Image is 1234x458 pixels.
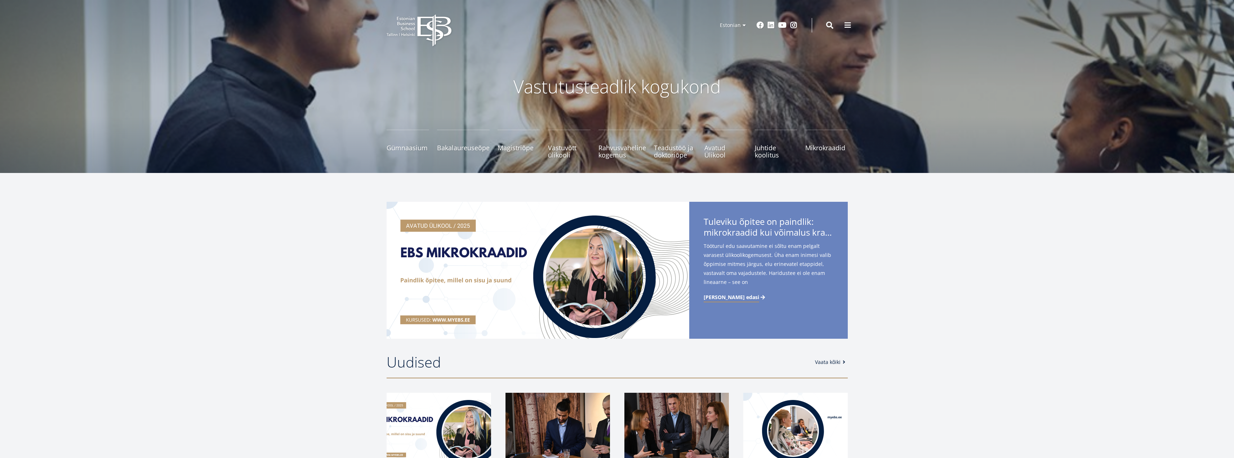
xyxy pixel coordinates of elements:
a: Avatud Ülikool [704,130,747,159]
a: Juhtide koolitus [755,130,797,159]
span: Vastuvõtt ülikooli [548,144,591,159]
a: Bakalaureuseõpe [437,130,490,159]
span: Tööturul edu saavutamine ei sõltu enam pelgalt varasest ülikoolikogemusest. Üha enam inimesi vali... [704,241,833,298]
a: Facebook [757,22,764,29]
span: Gümnaasium [387,144,429,151]
span: [PERSON_NAME] edasi [704,294,759,301]
span: Juhtide koolitus [755,144,797,159]
p: Vastutusteadlik kogukond [426,76,808,97]
img: a [387,202,689,339]
span: Bakalaureuseõpe [437,144,490,151]
h2: Uudised [387,353,808,371]
span: Tuleviku õpitee on paindlik: [704,216,833,240]
a: Magistriõpe [498,130,540,159]
a: Vaata kõiki [815,359,848,366]
a: Youtube [778,22,787,29]
a: Linkedin [767,22,775,29]
span: Avatud Ülikool [704,144,747,159]
a: Instagram [790,22,797,29]
a: Rahvusvaheline kogemus [598,130,646,159]
a: Vastuvõtt ülikooli [548,130,591,159]
span: Teadustöö ja doktoriõpe [654,144,696,159]
span: Rahvusvaheline kogemus [598,144,646,159]
a: Teadustöö ja doktoriõpe [654,130,696,159]
a: Gümnaasium [387,130,429,159]
span: Mikrokraadid [805,144,848,151]
a: Mikrokraadid [805,130,848,159]
a: [PERSON_NAME] edasi [704,294,766,301]
span: Magistriõpe [498,144,540,151]
span: mikrokraadid kui võimalus kraadini jõudmiseks [704,227,833,238]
